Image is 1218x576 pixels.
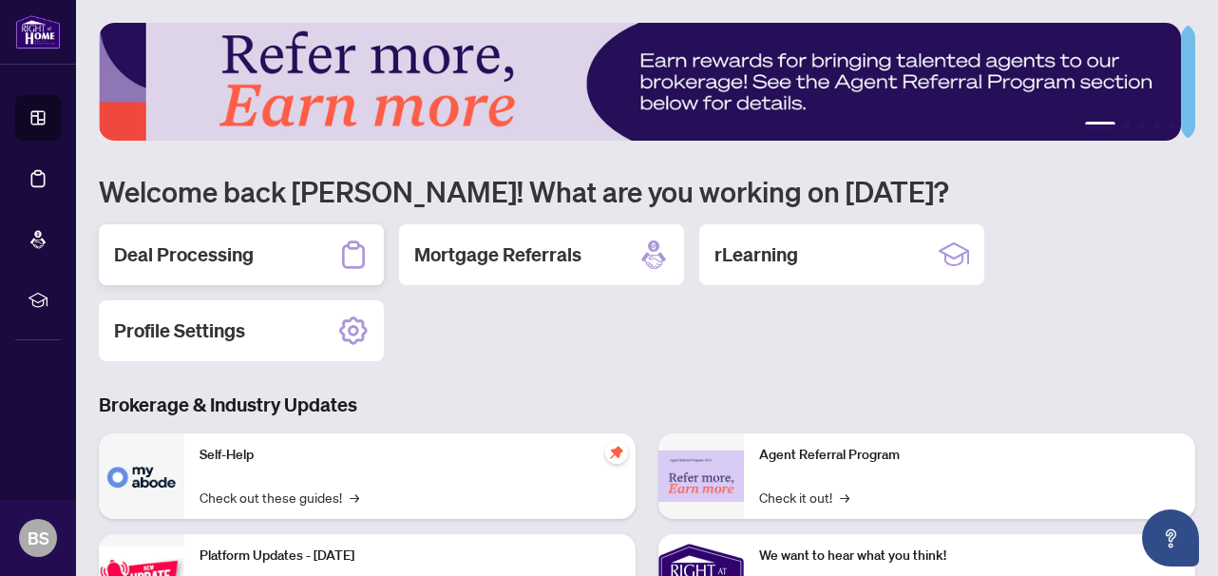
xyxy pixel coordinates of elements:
button: 4 [1153,122,1161,129]
button: 3 [1138,122,1146,129]
p: Agent Referral Program [759,445,1180,466]
h2: Deal Processing [114,241,254,268]
p: We want to hear what you think! [759,546,1180,566]
button: 1 [1085,122,1115,129]
img: logo [15,14,61,49]
img: Self-Help [99,433,184,519]
span: → [840,487,849,508]
h1: Welcome back [PERSON_NAME]! What are you working on [DATE]? [99,173,1195,209]
h3: Brokerage & Industry Updates [99,392,1195,418]
img: Agent Referral Program [658,451,744,503]
h2: Mortgage Referrals [414,241,581,268]
a: Check out these guides!→ [200,487,359,508]
a: Check it out!→ [759,487,849,508]
button: Open asap [1142,509,1199,566]
button: 5 [1169,122,1176,129]
span: BS [28,525,49,551]
p: Self-Help [200,445,620,466]
span: → [350,487,359,508]
img: Slide 0 [99,23,1181,141]
button: 2 [1123,122,1131,129]
h2: Profile Settings [114,317,245,344]
span: pushpin [605,441,628,464]
h2: rLearning [714,241,798,268]
p: Platform Updates - [DATE] [200,546,620,566]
